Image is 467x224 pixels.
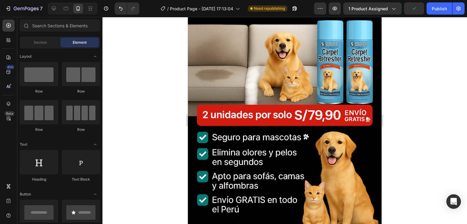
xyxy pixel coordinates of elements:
[20,19,100,32] input: Search Sections & Elements
[20,192,31,197] span: Button
[2,2,45,15] button: 7
[20,177,58,182] div: Heading
[90,140,100,149] span: Toggle open
[5,111,15,116] div: Beta
[167,5,169,12] span: /
[62,127,100,132] div: Row
[20,54,32,59] span: Layout
[20,89,58,94] div: Row
[20,142,27,147] span: Text
[446,194,461,209] div: Open Intercom Messenger
[62,89,100,94] div: Row
[73,40,87,45] span: Element
[115,2,139,15] div: Undo/Redo
[348,5,388,12] span: 1 product assigned
[90,52,100,61] span: Toggle open
[34,40,47,45] span: Section
[170,5,233,12] span: Product Page - [DATE] 17:13:04
[343,2,402,15] button: 1 product assigned
[254,6,285,11] span: Need republishing
[90,189,100,199] span: Toggle open
[188,17,382,224] iframe: Design area
[6,65,15,70] div: 450
[20,127,58,132] div: Row
[427,2,452,15] button: Publish
[62,177,100,182] div: Text Block
[40,5,43,12] p: 7
[432,5,447,12] div: Publish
